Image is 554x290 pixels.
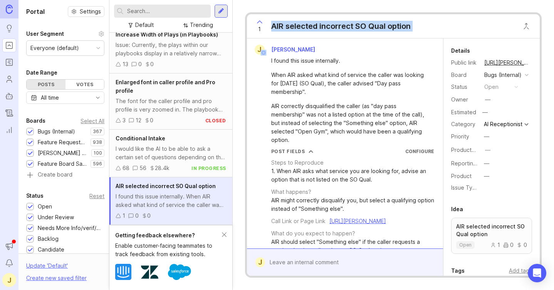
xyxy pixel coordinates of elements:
a: Ideas [2,22,16,35]
div: in progress [191,165,226,172]
img: Intercom logo [115,264,131,280]
span: Conditional Intake [116,135,165,142]
div: 3 [123,116,126,125]
a: Users [2,72,16,86]
a: Increase Width of Plays (in Playbooks)Issue: Currently, the plays within our playbooks display in... [109,26,232,73]
button: J [2,273,16,287]
div: 68 [123,164,129,172]
span: Increase Width of Plays (in Playbooks) [116,31,218,38]
a: Roadmaps [2,55,16,69]
div: Enable customer-facing teammates to track feedback from existing tools. [115,242,222,258]
div: The font for the caller profile and pro profile is very zoomed in. The playbook tabs are also in ... [116,97,226,114]
div: 0 [150,116,153,125]
div: 12 [136,116,141,125]
div: Trending [190,21,213,29]
div: Default [135,21,154,29]
button: Announcements [2,239,16,253]
span: AIR selected incorrect SO Qual option [116,183,216,189]
a: Conditional IntakeI would like the AI to be able to ask a certain set of questions depending on t... [109,130,232,177]
img: Canny Home [6,5,13,13]
span: Enlarged font in caller profile and Pro profile [116,79,215,94]
div: Getting feedback elsewhere? [115,231,222,240]
div: 56 [139,164,146,172]
div: Issue: Currently, the plays within our playbooks display in a relatively narrow column, which lim... [116,41,226,58]
div: J [255,45,265,55]
a: Enlarged font in caller profile and Pro profileThe font for the caller profile and pro profile is... [109,73,232,130]
div: 0 [150,60,154,68]
img: Salesforce logo [168,260,191,283]
img: member badge [260,50,266,56]
div: 1 [123,212,125,220]
div: I would like the AI to be able to ask a certain set of questions depending on the type of service... [116,145,226,162]
img: Zendesk logo [141,263,158,281]
div: I found this issue internally. When AIR asked what kind of service the caller was looking for [DA... [116,192,226,209]
input: Search... [127,7,208,15]
a: Reporting [2,123,16,137]
div: Open Intercom Messenger [528,264,546,282]
div: 0 [135,212,139,220]
a: Portal [2,38,16,52]
a: Changelog [2,106,16,120]
button: Notifications [2,256,16,270]
div: 13 [123,60,128,68]
div: closed [205,117,226,124]
a: AIR selected incorrect SO Qual optionI found this issue internally. When AIR asked what kind of s... [109,177,232,225]
div: 0 [147,212,151,220]
div: 28.4k [155,164,170,172]
div: 0 [138,60,142,68]
a: Autopilot [2,89,16,103]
